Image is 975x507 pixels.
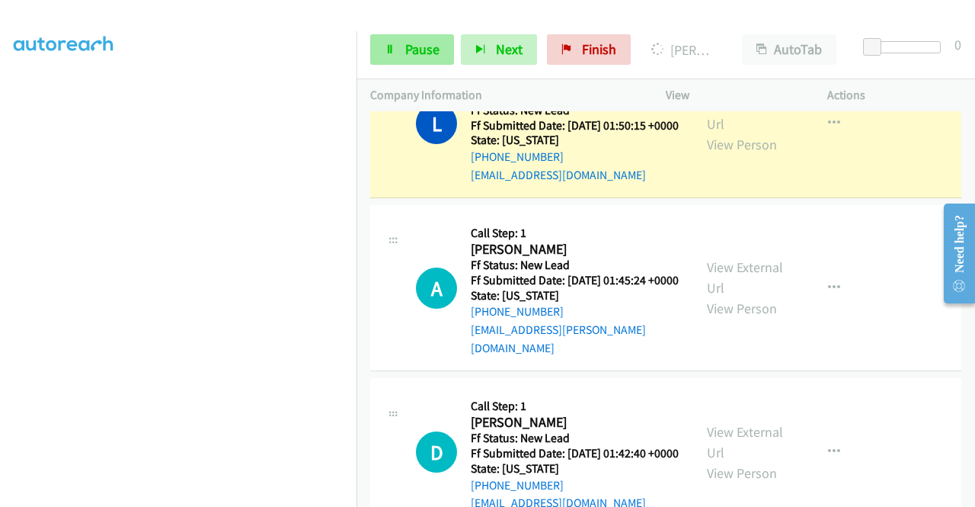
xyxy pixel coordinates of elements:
[471,226,679,241] h5: Call Step: 1
[707,300,777,317] a: View Person
[742,34,836,65] button: AutoTab
[471,118,679,133] h5: Ff Submitted Date: [DATE] 01:50:15 +0000
[370,34,454,65] a: Pause
[471,431,679,446] h5: Ff Status: New Lead
[461,34,537,65] button: Next
[471,273,679,288] h5: Ff Submitted Date: [DATE] 01:45:24 +0000
[496,40,523,58] span: Next
[471,288,679,303] h5: State: [US_STATE]
[405,40,440,58] span: Pause
[707,464,777,482] a: View Person
[471,133,679,148] h5: State: [US_STATE]
[471,258,679,273] h5: Ff Status: New Lead
[471,304,564,319] a: [PHONE_NUMBER]
[707,258,783,297] a: View External Url
[932,193,975,314] iframe: Resource Center
[471,446,679,461] h5: Ff Submitted Date: [DATE] 01:42:40 +0000
[547,34,631,65] a: Finish
[416,432,457,473] h1: D
[471,414,674,432] h2: [PERSON_NAME]
[827,86,961,104] p: Actions
[471,399,679,414] h5: Call Step: 1
[707,136,777,153] a: View Person
[471,478,564,493] a: [PHONE_NUMBER]
[416,268,457,309] h1: A
[582,40,616,58] span: Finish
[954,34,961,55] div: 0
[707,423,783,461] a: View External Url
[707,95,783,133] a: View External Url
[416,432,457,473] div: The call is yet to be attempted
[471,168,646,182] a: [EMAIL_ADDRESS][DOMAIN_NAME]
[471,241,674,258] h2: [PERSON_NAME]
[666,86,800,104] p: View
[471,322,646,355] a: [EMAIL_ADDRESS][PERSON_NAME][DOMAIN_NAME]
[370,86,638,104] p: Company Information
[471,149,564,164] a: [PHONE_NUMBER]
[416,103,457,144] h1: L
[471,461,679,477] h5: State: [US_STATE]
[651,40,714,60] p: [PERSON_NAME]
